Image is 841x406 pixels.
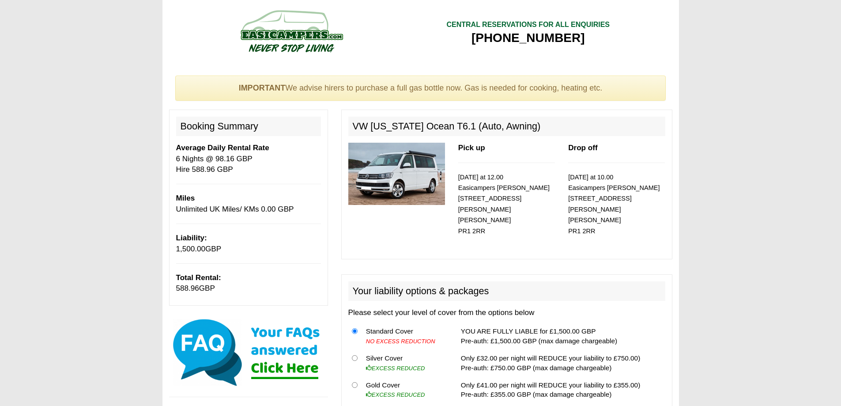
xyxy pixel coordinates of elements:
[458,174,550,235] small: [DATE] at 12.00 Easicampers [PERSON_NAME] [STREET_ADDRESS][PERSON_NAME] [PERSON_NAME] PR1 2RR
[348,117,665,136] h2: VW [US_STATE] Ocean T6.1 (Auto, Awning)
[239,83,286,92] strong: IMPORTANT
[366,338,435,345] i: NO EXCESS REDUCTION
[348,307,665,318] p: Please select your level of cover from the options below
[457,376,665,403] td: Only £41.00 per night will REDUCE your liability to £355.00) Pre-auth: £355.00 GBP (max damage ch...
[457,349,665,376] td: Only £32.00 per night will REDUCE your liability to £750.00) Pre-auth: £750.00 GBP (max damage ch...
[366,365,425,372] i: EXCESS REDUCED
[176,233,321,254] p: GBP
[176,143,321,175] p: 6 Nights @ 98.16 GBP Hire 588.96 GBP
[169,317,328,388] img: Click here for our most common FAQs
[176,273,221,282] b: Total Rental:
[176,144,269,152] b: Average Daily Rental Rate
[568,174,660,235] small: [DATE] at 10.00 Easicampers [PERSON_NAME] [STREET_ADDRESS][PERSON_NAME] [PERSON_NAME] PR1 2RR
[176,117,321,136] h2: Booking Summary
[176,245,206,253] span: 1,500.00
[446,30,610,46] div: [PHONE_NUMBER]
[568,144,597,152] b: Drop off
[175,76,666,101] div: We advise hirers to purchase a full gas bottle now. Gas is needed for cooking, heating etc.
[362,323,447,350] td: Standard Cover
[176,193,321,215] p: Unlimited UK Miles/ KMs 0.00 GBP
[176,284,199,292] span: 588.96
[458,144,485,152] b: Pick up
[457,323,665,350] td: YOU ARE FULLY LIABLE for £1,500.00 GBP Pre-auth: £1,500.00 GBP (max damage chargeable)
[348,143,445,205] img: 315.jpg
[366,391,425,398] i: EXCESS REDUCED
[446,20,610,30] div: CENTRAL RESERVATIONS FOR ALL ENQUIRIES
[176,194,195,202] b: Miles
[207,7,375,55] img: campers-checkout-logo.png
[176,273,321,294] p: GBP
[362,376,447,403] td: Gold Cover
[176,234,207,242] b: Liability:
[362,349,447,376] td: Silver Cover
[348,281,665,301] h2: Your liability options & packages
